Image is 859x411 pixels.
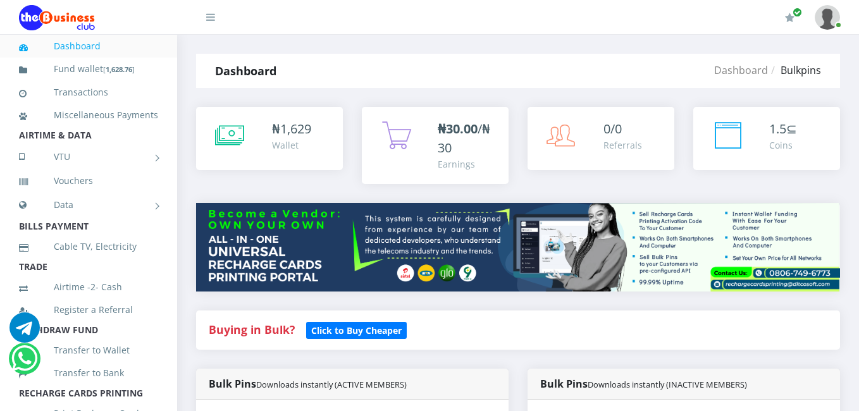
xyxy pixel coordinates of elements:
b: 1,628.76 [106,64,132,74]
a: Chat for support [9,322,40,343]
span: /₦30 [438,120,490,156]
strong: Bulk Pins [209,377,407,391]
a: ₦30.00/₦30 Earnings [362,107,509,184]
a: Cable TV, Electricity [19,232,158,261]
img: User [815,5,840,30]
small: Downloads instantly (INACTIVE MEMBERS) [588,379,747,390]
a: Miscellaneous Payments [19,101,158,130]
span: Renew/Upgrade Subscription [793,8,802,17]
a: VTU [19,141,158,173]
a: ₦1,629 Wallet [196,107,343,170]
small: [ ] [103,64,135,74]
div: Wallet [272,138,311,152]
span: 1.5 [769,120,786,137]
a: Fund wallet[1,628.76] [19,54,158,84]
strong: Buying in Bulk? [209,322,295,337]
span: 0/0 [603,120,622,137]
a: Dashboard [714,63,768,77]
a: Transfer to Bank [19,359,158,388]
div: ⊆ [769,120,797,138]
a: Airtime -2- Cash [19,273,158,302]
a: 0/0 Referrals [528,107,674,170]
b: ₦30.00 [438,120,478,137]
div: Earnings [438,157,496,171]
strong: Bulk Pins [540,377,747,391]
li: Bulkpins [768,63,821,78]
a: Chat for support [11,353,37,374]
a: Register a Referral [19,295,158,324]
div: Coins [769,138,797,152]
div: Referrals [603,138,642,152]
strong: Dashboard [215,63,276,78]
span: 1,629 [280,120,311,137]
b: Click to Buy Cheaper [311,324,402,336]
img: multitenant_rcp.png [196,203,840,291]
a: Data [19,189,158,221]
a: Vouchers [19,166,158,195]
a: Transactions [19,78,158,107]
div: ₦ [272,120,311,138]
a: Click to Buy Cheaper [306,322,407,337]
a: Transfer to Wallet [19,336,158,365]
img: Logo [19,5,95,30]
i: Renew/Upgrade Subscription [785,13,794,23]
small: Downloads instantly (ACTIVE MEMBERS) [256,379,407,390]
a: Dashboard [19,32,158,61]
